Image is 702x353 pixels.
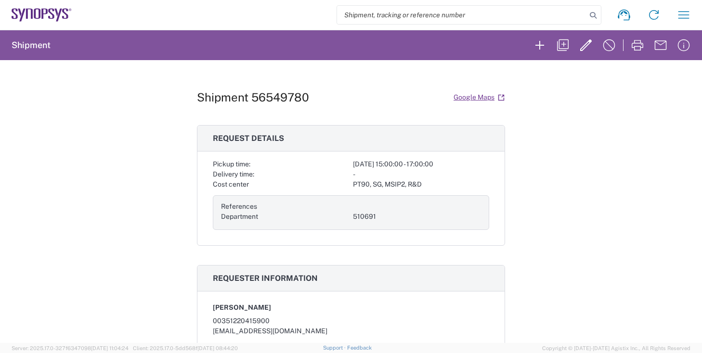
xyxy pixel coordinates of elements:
div: 510691 [353,212,481,222]
div: 00351220415900 [213,316,489,326]
input: Shipment, tracking or reference number [337,6,586,24]
span: [PERSON_NAME] [213,303,271,313]
span: Request details [213,134,284,143]
div: PT90, SG, MSIP2, R&D [353,179,489,189]
span: Pickup time: [213,160,250,168]
span: Client: 2025.17.0-5dd568f [133,345,238,351]
h2: Shipment [12,39,51,51]
a: Feedback [347,345,372,351]
a: Google Maps [453,89,505,106]
span: Copyright © [DATE]-[DATE] Agistix Inc., All Rights Reserved [542,344,690,353]
span: Cost center [213,180,249,188]
span: [DATE] 11:04:24 [91,345,129,351]
span: [DATE] 08:44:20 [197,345,238,351]
span: Requester information [213,274,318,283]
span: References [221,202,257,210]
div: - [353,169,489,179]
div: [DATE] 15:00:00 - 17:00:00 [353,159,489,169]
div: Department [221,212,349,222]
a: Support [323,345,347,351]
span: Server: 2025.17.0-327f6347098 [12,345,129,351]
div: [EMAIL_ADDRESS][DOMAIN_NAME] [213,326,489,336]
span: Delivery time: [213,170,254,178]
h1: Shipment 56549780 [197,90,309,104]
